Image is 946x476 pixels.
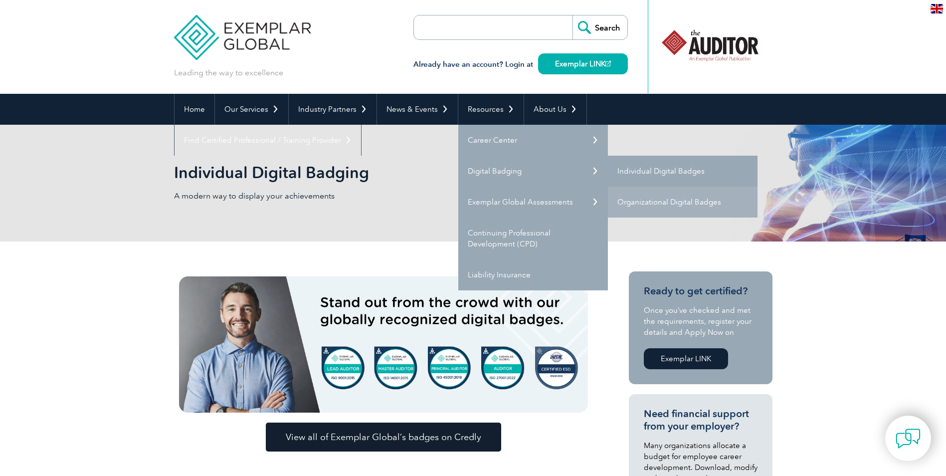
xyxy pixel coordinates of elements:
[644,348,728,369] a: Exemplar LINK
[413,58,628,71] h3: Already have an account? Login at
[644,285,757,297] h3: Ready to get certified?
[572,15,627,39] input: Search
[608,156,757,187] a: Individual Digital Badges
[931,4,943,13] img: en
[458,187,608,218] a: Exemplar Global Assessments
[266,423,501,452] a: View all of Exemplar Global’s badges on Credly
[458,259,608,290] a: Liability Insurance
[644,305,757,338] p: Once you’ve checked and met the requirements, register your details and Apply Now on
[458,218,608,259] a: Continuing Professional Development (CPD)
[174,191,473,202] p: A modern way to display your achievements
[644,408,757,433] h3: Need financial support from your employer?
[458,125,608,156] a: Career Center
[458,156,608,187] a: Digital Badging
[175,94,214,125] a: Home
[286,433,481,442] span: View all of Exemplar Global’s badges on Credly
[608,187,757,218] a: Organizational Digital Badges
[538,53,628,74] a: Exemplar LINK
[289,94,377,125] a: Industry Partners
[174,165,593,181] h2: Individual Digital Badging
[896,426,921,451] img: contact-chat.png
[175,125,361,156] a: Find Certified Professional / Training Provider
[377,94,458,125] a: News & Events
[179,276,588,413] img: badges
[524,94,586,125] a: About Us
[174,67,283,78] p: Leading the way to excellence
[215,94,288,125] a: Our Services
[605,61,611,66] img: open_square.png
[458,94,524,125] a: Resources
